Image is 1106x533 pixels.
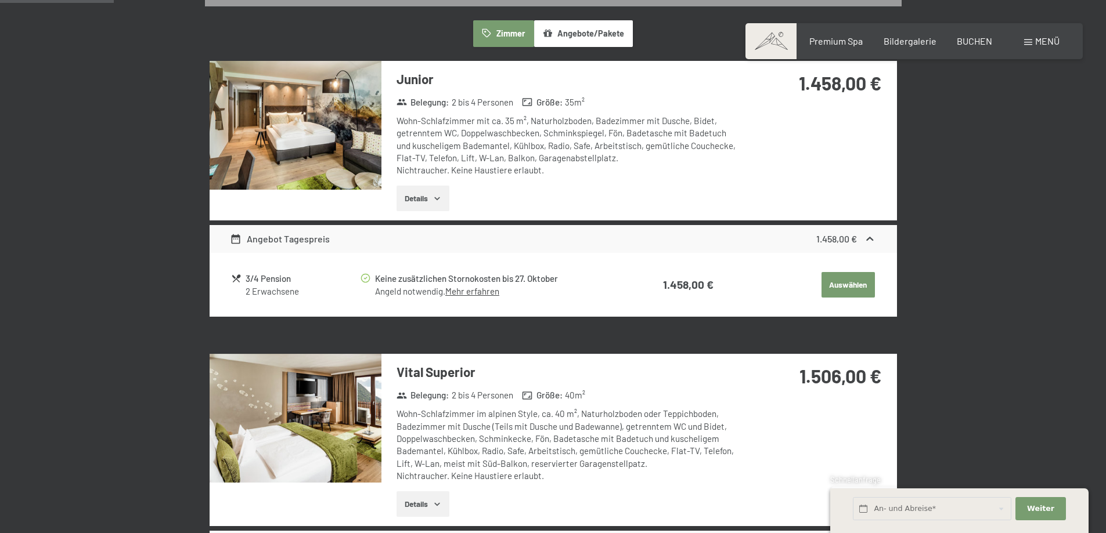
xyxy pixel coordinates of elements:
[663,278,714,291] strong: 1.458,00 €
[246,285,359,298] div: 2 Erwachsene
[397,115,742,176] div: Wohn-Schlafzimmer mit ca. 35 m², Naturholzboden, Badezimmer mit Dusche, Bidet, getrenntem WC, Dop...
[230,232,330,246] div: Angebot Tagespreis
[522,96,563,108] strong: Größe :
[397,363,742,381] h3: Vital Superior
[452,96,513,108] span: 2 bis 4 Personen
[522,389,563,401] strong: Größe :
[445,286,499,296] a: Mehr erfahren
[822,272,875,298] button: Auswählen
[1015,497,1065,521] button: Weiter
[210,225,897,253] div: Angebot Tagespreis1.458,00 €
[957,35,992,46] a: BUCHEN
[210,354,381,483] img: mss_renderimg.php
[397,389,449,401] strong: Belegung :
[473,20,534,47] button: Zimmer
[799,72,881,94] strong: 1.458,00 €
[397,491,449,517] button: Details
[210,61,381,190] img: mss_renderimg.php
[809,35,863,46] a: Premium Spa
[246,272,359,285] div: 3/4 Pension
[397,70,742,88] h3: Junior
[565,96,585,108] span: 35 m²
[452,389,513,401] span: 2 bis 4 Personen
[397,408,742,482] div: Wohn-Schlafzimmer im alpinen Style, ca. 40 m², Naturholzboden oder Teppichboden, Badezimmer mit D...
[884,35,936,46] a: Bildergalerie
[397,96,449,108] strong: Belegung :
[830,475,881,484] span: Schnellanfrage
[816,233,857,244] strong: 1.458,00 €
[1027,503,1054,514] span: Weiter
[1035,35,1060,46] span: Menü
[375,272,617,285] div: Keine zusätzlichen Stornokosten bis 27. Oktober
[397,186,449,211] button: Details
[565,389,585,401] span: 40 m²
[799,365,881,387] strong: 1.506,00 €
[534,20,633,47] button: Angebote/Pakete
[375,285,617,298] div: Angeld notwendig.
